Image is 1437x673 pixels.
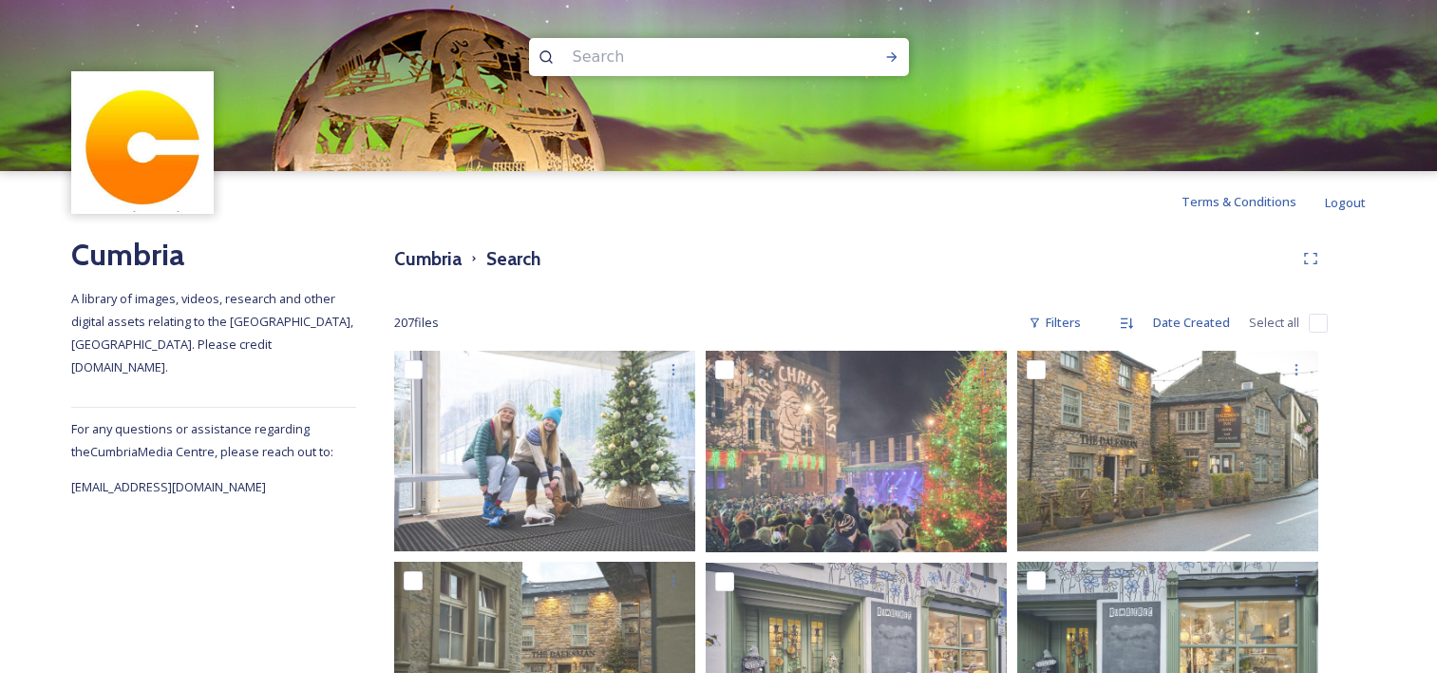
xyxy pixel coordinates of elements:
span: For any questions or assistance regarding the Cumbria Media Centre, please reach out to: [71,420,333,460]
span: A library of images, videos, research and other digital assets relating to the [GEOGRAPHIC_DATA],... [71,290,356,375]
span: Terms & Conditions [1182,193,1296,210]
span: 207 file s [394,314,439,332]
img: CUMBRIATOURISM_241204_PaulMitchell_AnotherPlace-82.jpg [394,351,695,551]
img: CUMBRIATOURISM_241209_PaulMitchell_Sedbergh-25.jpg [1017,351,1318,551]
div: Date Created [1144,304,1239,341]
img: images.jpg [74,74,212,212]
h2: Cumbria [71,232,356,278]
span: Select all [1249,314,1299,332]
div: Filters [1019,304,1090,341]
h3: Search [486,245,540,273]
h3: Cumbria [394,245,462,273]
span: Logout [1325,194,1366,211]
img: ChristmasBarrow_53.jpg [706,351,1007,551]
span: [EMAIL_ADDRESS][DOMAIN_NAME] [71,478,266,495]
a: Terms & Conditions [1182,190,1325,213]
input: Search [563,36,823,78]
